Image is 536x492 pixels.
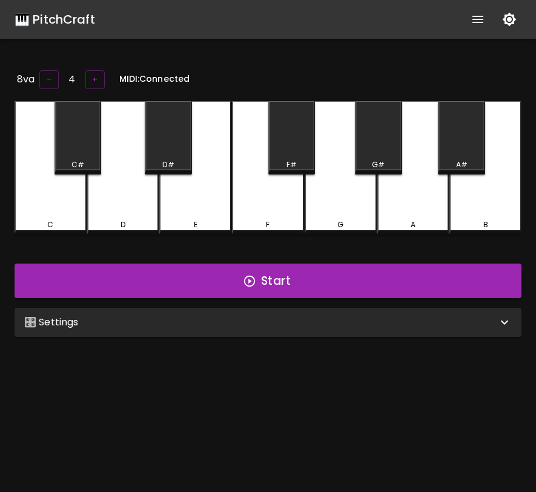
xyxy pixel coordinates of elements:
div: G [337,219,343,230]
h6: 4 [68,71,75,88]
button: show more [463,5,492,34]
div: C# [71,159,84,170]
div: C [47,219,53,230]
h6: MIDI: Connected [119,73,190,86]
div: 🎛️ Settings [15,308,521,337]
a: 🎹 PitchCraft [15,10,95,29]
button: – [39,70,59,89]
div: G# [372,159,385,170]
div: F [266,219,270,230]
div: B [483,219,488,230]
div: F# [286,159,297,170]
button: Start [15,264,521,299]
div: E [194,219,197,230]
h6: 8va [17,71,35,88]
button: + [85,70,105,89]
div: D# [162,159,174,170]
div: A# [456,159,468,170]
p: 🎛️ Settings [24,315,79,330]
div: D [121,219,125,230]
div: A [411,219,415,230]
